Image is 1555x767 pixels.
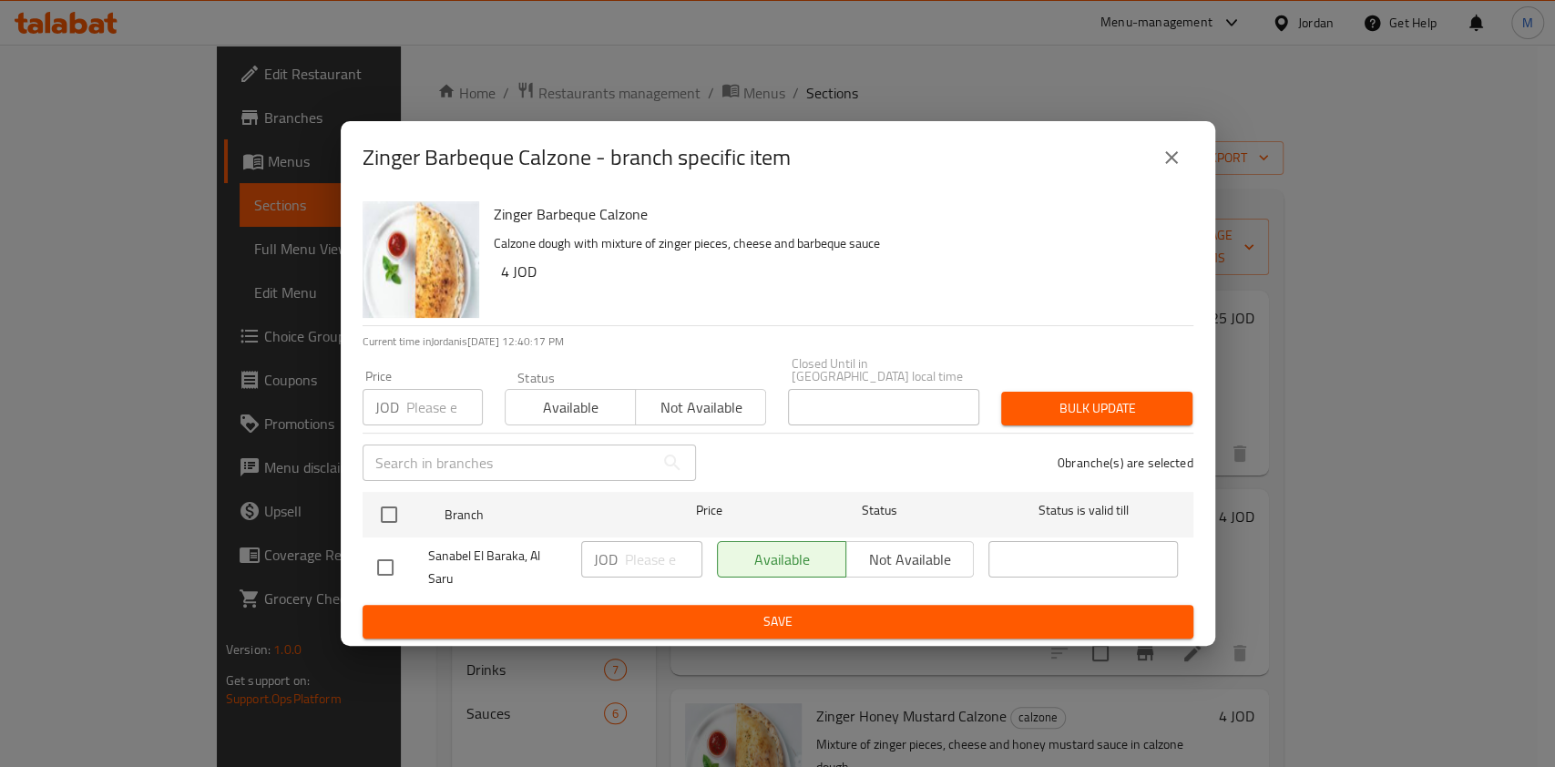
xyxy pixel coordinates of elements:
input: Search in branches [363,445,654,481]
span: Save [377,610,1179,633]
span: Price [649,499,770,522]
input: Please enter price [406,389,483,425]
span: Available [513,394,629,421]
span: Branch [445,504,634,527]
button: Not available [635,389,766,425]
span: Bulk update [1016,397,1178,420]
img: Zinger Barbeque Calzone [363,201,479,318]
h6: 4 JOD [501,259,1179,284]
p: Current time in Jordan is [DATE] 12:40:17 PM [363,333,1193,350]
h6: Zinger Barbeque Calzone [494,201,1179,227]
button: Bulk update [1001,392,1192,425]
button: close [1150,136,1193,179]
span: Sanabel El Baraka, Al Saru [428,545,567,590]
button: Save [363,605,1193,639]
h2: Zinger Barbeque Calzone - branch specific item [363,143,791,172]
span: Not available [643,394,759,421]
input: Please enter price [625,541,702,578]
span: Status [784,499,974,522]
p: Calzone dough with mixture of zinger pieces, cheese and barbeque sauce [494,232,1179,255]
span: Status is valid till [988,499,1178,522]
p: JOD [594,548,618,570]
p: JOD [375,396,399,418]
button: Available [505,389,636,425]
p: 0 branche(s) are selected [1058,454,1193,472]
